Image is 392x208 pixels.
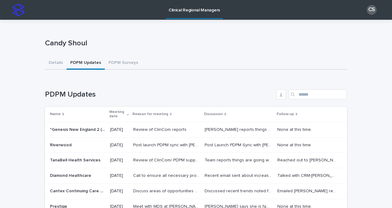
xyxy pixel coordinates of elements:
p: Review of ClinCom/ PDPM support. [133,156,201,163]
p: None at this time. [277,141,313,148]
p: Riverwood [50,141,73,148]
p: Team reports things are going well with Sara. Said she is attending morning meetings but also men... [205,156,274,163]
p: Discussed recent trends noted for Cantex buildings with active clinicians. Mary Grace says increa... [205,187,274,194]
button: PDPM Updates [67,57,105,70]
p: Follow-up [277,111,294,118]
tr: Cantex Continuing Care NetworkCantex Continuing Care Network [DATE]Discuss areas of opportunities... [45,183,347,199]
div: CS [367,5,377,15]
p: Discussion [204,111,223,118]
p: Candy Shoul [45,39,345,48]
p: Sarah reports things are going well with CRC rounding clinician. Reviewed ClinCom reports and fun... [205,126,274,132]
p: [DATE] [110,127,128,132]
p: [DATE] [110,143,128,148]
tr: "Genesis New England 2 ([GEOGRAPHIC_DATA], [GEOGRAPHIC_DATA])""Genesis New England 2 ([GEOGRAPHIC... [45,122,347,137]
p: TanaBell Health Services [50,156,102,163]
button: Details [45,57,67,70]
p: Emailed Mary Grace recent PDPM Support for 3 active facilities and added Cantex contacts to suppo... [277,187,339,194]
button: PDPM Surveys [105,57,142,70]
h1: PDPM Updates [45,90,274,99]
p: [DATE] [110,189,128,194]
p: Call to ensure all necessary procedures are in place at Warren Haven for PDPM Support. [133,172,201,178]
tr: TanaBell Health ServicesTanaBell Health Services [DATE]Review of ClinCom/ PDPM support.Review of ... [45,153,347,168]
img: stacker-logo-s-only.png [12,4,25,16]
p: [DATE] [110,173,128,178]
p: "Genesis New England 2 (NH, VT)" [50,126,106,132]
p: Diamond Healthcare [50,172,92,178]
p: Talked with CRM-Kadera who says Holly is talking with PCP NP face to face and has communicated wi... [277,172,339,178]
input: Search [288,89,347,99]
p: Reached out to Laura (CRM) Sam, Christina & Angel with Clinical focus are requests. - pain manage... [277,156,339,163]
p: [DATE] [110,158,128,163]
p: Name [50,111,61,118]
p: Recent email sent about increasing capture of muscle wasting and atrophy. Additional education pr... [205,172,274,178]
p: Post Launch PDPM Sync with Deborah Huffman who was in the office with the MDS coordinator. Beth w... [205,141,274,148]
p: None at this time. [277,126,313,132]
tr: Diamond HealthcareDiamond Healthcare [DATE]Call to ensure all necessary procedures are in place a... [45,168,347,184]
p: Discuss areas of opportunities based on recent PDPM trends [133,187,201,194]
p: Post launch PDPM sync with Deborah Huffman. [133,141,201,148]
p: Meeting date [109,109,125,120]
p: Reason for meeting [133,111,168,118]
p: Review of ClinCom reports [133,126,188,132]
tr: RiverwoodRiverwood [DATE]Post launch PDPM sync with [PERSON_NAME].Post launch PDPM sync with [PER... [45,137,347,153]
p: Cantex Continuing Care Network [50,187,106,194]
